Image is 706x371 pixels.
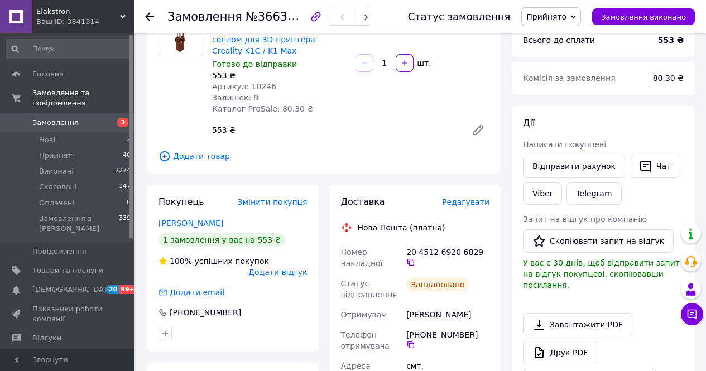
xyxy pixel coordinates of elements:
[523,341,597,364] a: Друк PDF
[119,214,131,234] span: 339
[159,256,269,267] div: успішних покупок
[39,166,74,176] span: Виконані
[523,182,562,205] a: Viber
[246,9,325,23] span: №366324676
[159,150,489,162] span: Додати товар
[159,233,285,247] div: 1 замовлення у вас на 553 ₴
[32,247,87,257] span: Повідомлення
[355,222,448,233] div: Нова Пошта (платна)
[123,151,131,161] span: 40
[169,287,225,298] div: Додати email
[36,7,120,17] span: Elakstron
[106,285,119,294] span: 20
[127,198,131,208] span: 0
[170,257,192,266] span: 100%
[145,11,154,22] div: Повернутися назад
[653,74,684,83] span: 80.30 ₴
[212,13,338,55] a: Хотенд Sirol з керамічним нагрівачем та швидкозмінним соплом для 3D-принтера Creality K1С / K1 Max
[212,93,259,102] span: Залишок: 9
[119,182,131,192] span: 147
[208,122,463,138] div: 553 ₴
[39,135,55,145] span: Нові
[6,39,132,59] input: Пошук
[127,135,131,145] span: 2
[526,12,566,21] span: Прийнято
[523,36,595,45] span: Всього до сплати
[212,82,276,91] span: Артикул: 10246
[161,12,201,56] img: Хотенд Sirol з керамічним нагрівачем та швидкозмінним соплом для 3D-принтера Creality K1С / K1 Max
[406,278,469,291] div: Заплановано
[115,166,131,176] span: 2274
[32,88,134,108] span: Замовлення та повідомлення
[39,214,119,234] span: Замовлення з [PERSON_NAME]
[523,74,616,83] span: Комісія за замовлення
[169,307,242,318] div: [PHONE_NUMBER]
[658,36,684,45] b: 553 ₴
[32,333,61,343] span: Відгуки
[117,118,128,127] span: 3
[238,197,308,206] span: Змінити покупця
[39,151,74,161] span: Прийняті
[341,362,371,370] span: Адреса
[39,198,74,208] span: Оплачені
[159,196,204,207] span: Покупець
[523,118,535,128] span: Дії
[566,182,621,205] a: Telegram
[523,215,647,224] span: Запит на відгук про компанію
[601,13,686,21] span: Замовлення виконано
[442,197,489,206] span: Редагувати
[415,57,433,69] div: шт.
[341,248,383,268] span: Номер накладної
[523,258,680,290] span: У вас є 30 днів, щоб відправити запит на відгук покупцеві, скопіювавши посилання.
[167,10,242,23] span: Замовлення
[32,69,64,79] span: Головна
[39,182,77,192] span: Скасовані
[404,305,492,325] div: [PERSON_NAME]
[341,279,397,299] span: Статус відправлення
[592,8,695,25] button: Замовлення виконано
[212,70,347,81] div: 553 ₴
[341,196,385,207] span: Доставка
[523,229,674,253] button: Скопіювати запит на відгук
[248,268,307,277] span: Додати відгук
[406,247,489,267] div: 20 4512 6920 6829
[681,303,703,325] button: Чат з покупцем
[341,310,386,319] span: Отримувач
[408,11,511,22] div: Статус замовлення
[36,17,134,27] div: Ваш ID: 3841314
[406,329,489,349] div: [PHONE_NUMBER]
[32,118,79,128] span: Замовлення
[523,155,625,178] button: Відправити рахунок
[523,313,632,336] a: Завантажити PDF
[467,119,489,141] a: Редагувати
[32,266,103,276] span: Товари та послуги
[523,140,606,149] span: Написати покупцеві
[32,304,103,324] span: Показники роботи компанії
[157,287,225,298] div: Додати email
[159,219,223,228] a: [PERSON_NAME]
[212,104,313,113] span: Каталог ProSale: 80.30 ₴
[32,285,115,295] span: [DEMOGRAPHIC_DATA]
[212,60,297,69] span: Готово до відправки
[630,155,680,178] button: Чат
[341,330,390,350] span: Телефон отримувача
[119,285,137,294] span: 99+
